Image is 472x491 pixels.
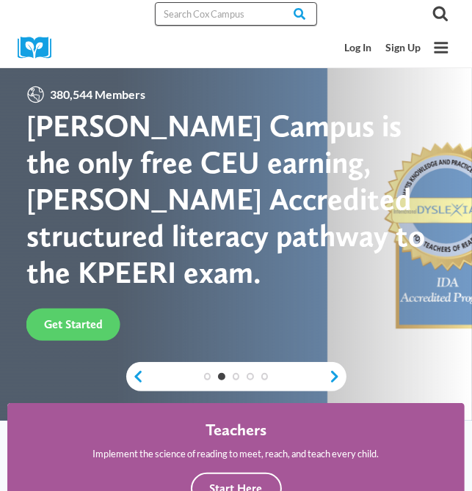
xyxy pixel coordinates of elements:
[218,373,225,380] a: 2
[261,373,269,380] a: 5
[204,373,211,380] a: 1
[247,373,254,380] a: 4
[26,108,446,291] div: [PERSON_NAME] Campus is the only free CEU earning, [PERSON_NAME] Accredited structured literacy p...
[337,35,427,61] nav: Secondary Mobile Navigation
[126,369,144,383] a: previous
[428,34,454,61] button: Open menu
[18,37,62,59] img: Cox Campus
[337,35,378,61] a: Log In
[44,317,103,331] span: Get Started
[93,446,380,461] p: Implement the science of reading to meet, reach, and teach every child.
[206,421,266,440] h4: Teachers
[329,369,346,383] a: next
[155,2,317,26] input: Search Cox Campus
[378,35,427,61] a: Sign Up
[26,309,120,341] a: Get Started
[126,362,346,391] div: content slider buttons
[233,373,240,380] a: 3
[46,85,150,104] span: 380,544 Members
